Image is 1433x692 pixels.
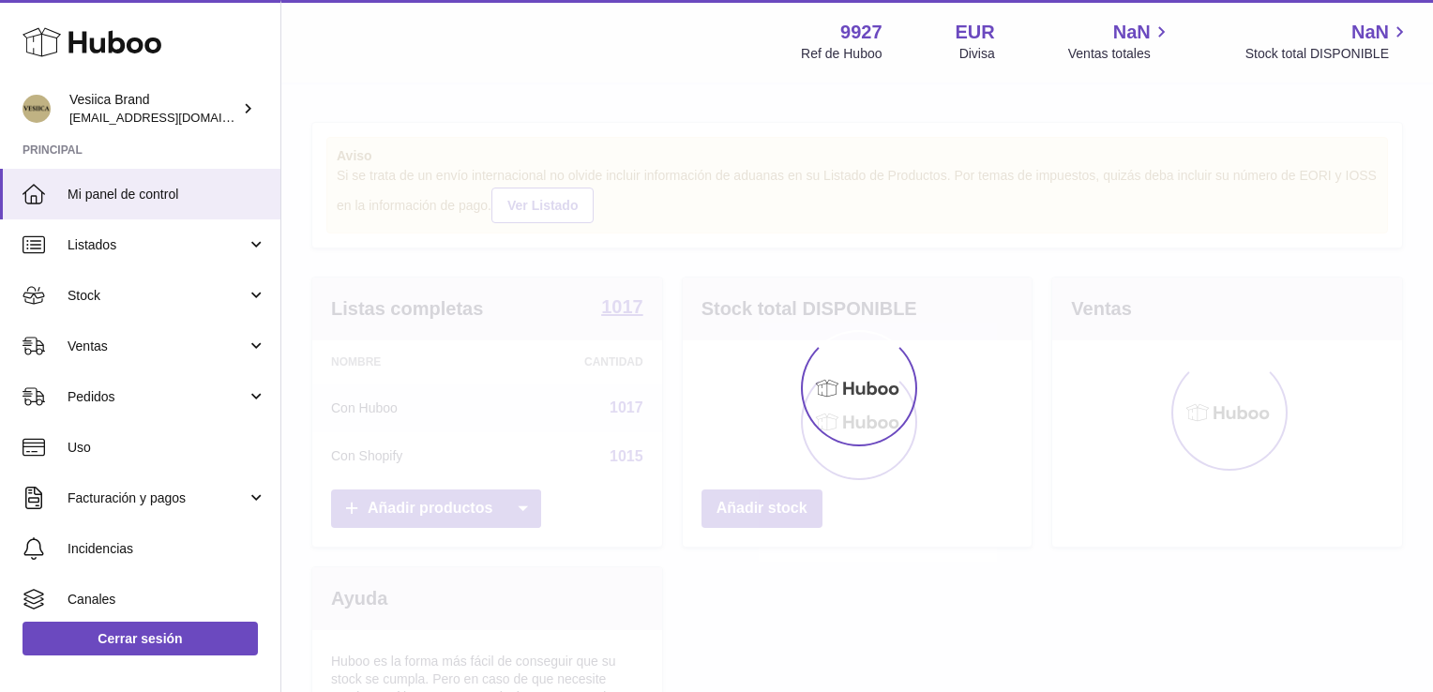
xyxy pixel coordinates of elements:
span: NaN [1113,20,1151,45]
span: NaN [1351,20,1389,45]
strong: EUR [956,20,995,45]
a: Cerrar sesión [23,622,258,655]
span: Canales [68,591,266,609]
span: Pedidos [68,388,247,406]
span: Ventas [68,338,247,355]
div: Divisa [959,45,995,63]
img: logistic@vesiica.com [23,95,51,123]
span: Facturación y pagos [68,489,247,507]
span: Stock total DISPONIBLE [1245,45,1410,63]
div: Vesiica Brand [69,91,238,127]
span: Stock [68,287,247,305]
a: NaN Stock total DISPONIBLE [1245,20,1410,63]
span: Incidencias [68,540,266,558]
strong: 9927 [840,20,882,45]
span: Uso [68,439,266,457]
span: [EMAIL_ADDRESS][DOMAIN_NAME] [69,110,276,125]
span: Listados [68,236,247,254]
span: Mi panel de control [68,186,266,203]
span: Ventas totales [1068,45,1172,63]
div: Ref de Huboo [801,45,882,63]
a: NaN Ventas totales [1068,20,1172,63]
